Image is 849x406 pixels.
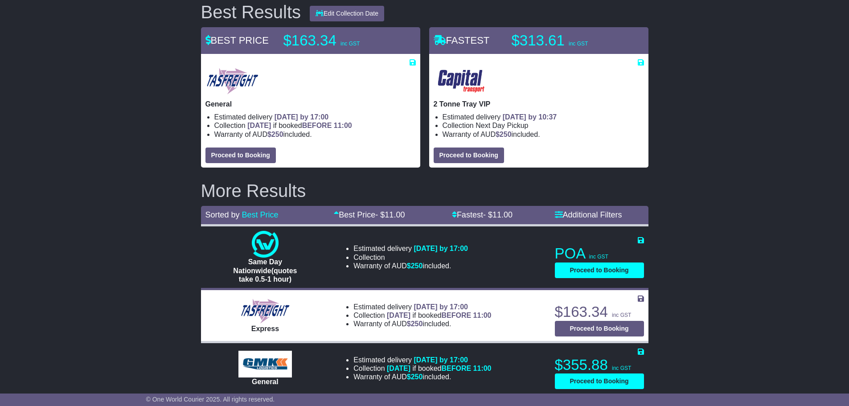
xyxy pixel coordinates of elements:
[434,100,644,108] p: 2 Tonne Tray VIP
[411,320,423,328] span: 250
[414,356,468,364] span: [DATE] by 17:00
[247,122,352,129] span: if booked
[452,210,513,219] a: Fastest- $11.00
[214,121,416,130] li: Collection
[443,113,644,121] li: Estimated delivery
[197,2,306,22] div: Best Results
[205,35,269,46] span: BEST PRICE
[473,365,492,372] span: 11:00
[247,122,271,129] span: [DATE]
[353,320,491,328] li: Warranty of AUD included.
[555,321,644,336] button: Proceed to Booking
[275,113,329,121] span: [DATE] by 17:00
[310,6,384,21] button: Edit Collection Date
[443,121,644,130] li: Collection
[252,378,279,385] span: General
[555,303,644,321] p: $163.34
[612,312,631,318] span: inc GST
[555,262,644,278] button: Proceed to Booking
[414,245,468,252] span: [DATE] by 17:00
[407,320,423,328] span: $
[353,244,468,253] li: Estimated delivery
[353,303,491,311] li: Estimated delivery
[500,131,512,138] span: 250
[271,131,283,138] span: 250
[238,351,292,377] img: GMK Logistics: General
[441,312,471,319] span: BEFORE
[242,210,279,219] a: Best Price
[492,210,513,219] span: 11.00
[387,365,491,372] span: if booked
[555,210,622,219] a: Additional Filters
[252,231,279,258] img: One World Courier: Same Day Nationwide(quotes take 0.5-1 hour)
[407,373,423,381] span: $
[411,373,423,381] span: 250
[569,41,588,47] span: inc GST
[496,131,512,138] span: $
[334,122,352,129] span: 11:00
[205,67,259,95] img: Tasfreight: General
[353,253,468,262] li: Collection
[414,303,468,311] span: [DATE] by 17:00
[434,148,504,163] button: Proceed to Booking
[512,32,623,49] p: $313.61
[387,312,491,319] span: if booked
[434,67,489,95] img: CapitalTransport: 2 Tonne Tray VIP
[555,356,644,374] p: $355.88
[353,262,468,270] li: Warranty of AUD included.
[340,41,360,47] span: inc GST
[503,113,557,121] span: [DATE] by 10:37
[214,130,416,139] li: Warranty of AUD included.
[555,245,644,262] p: POA
[201,181,648,201] h2: More Results
[375,210,405,219] span: - $
[240,298,291,324] img: Tasfreight: Express
[476,122,528,129] span: Next Day Pickup
[387,312,410,319] span: [DATE]
[612,365,631,371] span: inc GST
[385,210,405,219] span: 11.00
[411,262,423,270] span: 250
[353,356,491,364] li: Estimated delivery
[302,122,332,129] span: BEFORE
[267,131,283,138] span: $
[434,35,490,46] span: FASTEST
[353,373,491,381] li: Warranty of AUD included.
[441,365,471,372] span: BEFORE
[387,365,410,372] span: [DATE]
[233,258,297,283] span: Same Day Nationwide(quotes take 0.5-1 hour)
[334,210,405,219] a: Best Price- $11.00
[589,254,608,260] span: inc GST
[407,262,423,270] span: $
[283,32,395,49] p: $163.34
[146,396,275,403] span: © One World Courier 2025. All rights reserved.
[353,364,491,373] li: Collection
[251,325,279,332] span: Express
[353,311,491,320] li: Collection
[473,312,492,319] span: 11:00
[205,148,276,163] button: Proceed to Booking
[483,210,513,219] span: - $
[205,100,416,108] p: General
[205,210,240,219] span: Sorted by
[214,113,416,121] li: Estimated delivery
[443,130,644,139] li: Warranty of AUD included.
[555,373,644,389] button: Proceed to Booking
